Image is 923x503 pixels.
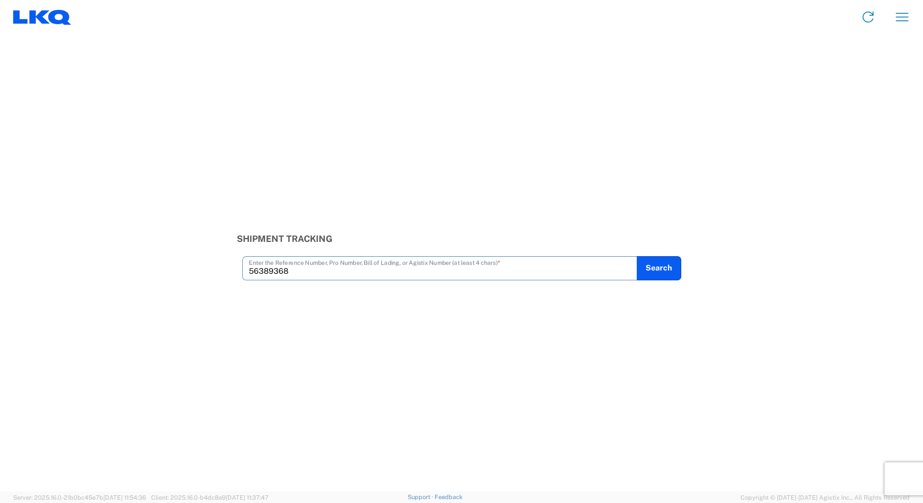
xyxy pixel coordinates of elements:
[237,234,687,244] h3: Shipment Tracking
[741,493,910,502] span: Copyright © [DATE]-[DATE] Agistix Inc., All Rights Reserved
[435,494,463,500] a: Feedback
[226,494,269,501] span: [DATE] 11:37:47
[151,494,269,501] span: Client: 2025.16.0-b4dc8a9
[408,494,435,500] a: Support
[637,256,681,280] button: Search
[13,494,146,501] span: Server: 2025.16.0-21b0bc45e7b
[103,494,146,501] span: [DATE] 11:54:36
